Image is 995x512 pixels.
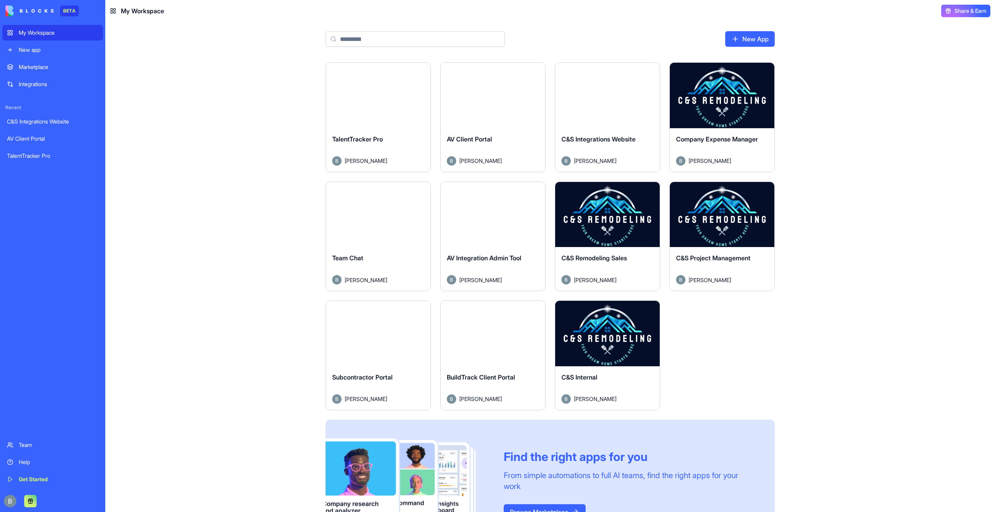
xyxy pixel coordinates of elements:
div: TalentTracker Pro [7,152,98,160]
a: C&S Project ManagementAvatar[PERSON_NAME] [669,182,775,291]
span: Subcontractor Portal [332,373,393,381]
a: C&S Integrations Website [2,114,103,129]
div: BETA [60,5,79,16]
a: New App [725,31,775,47]
div: New app [19,46,98,54]
div: Integrations [19,80,98,88]
a: BuildTrack Client PortalAvatar[PERSON_NAME] [440,300,545,410]
div: Find the right apps for you [504,450,756,464]
a: Integrations [2,76,103,92]
div: C&S Integrations Website [7,118,98,125]
img: Avatar [676,275,685,284]
a: TalentTracker Pro [2,148,103,164]
a: C&S Remodeling SalesAvatar[PERSON_NAME] [555,182,660,291]
span: AV Client Portal [447,135,492,143]
img: Avatar [332,156,342,166]
span: Team Chat [332,254,363,262]
img: Avatar [561,275,571,284]
span: [PERSON_NAME] [459,395,502,403]
a: Get Started [2,471,103,487]
a: C&S InternalAvatar[PERSON_NAME] [555,300,660,410]
img: Avatar [447,275,456,284]
span: Share & Earn [954,7,986,15]
span: Company Expense Manager [676,135,758,143]
a: AV Client Portal [2,131,103,147]
span: [PERSON_NAME] [574,276,616,284]
img: Avatar [447,156,456,166]
span: TalentTracker Pro [332,135,383,143]
div: Marketplace [19,63,98,71]
img: logo [5,5,54,16]
img: Avatar [676,156,685,166]
span: [PERSON_NAME] [689,276,731,284]
a: Marketplace [2,59,103,75]
img: Avatar [447,394,456,404]
span: C&S Project Management [676,254,751,262]
div: Team [19,441,98,449]
img: Avatar [332,394,342,404]
div: Help [19,458,98,466]
span: [PERSON_NAME] [459,276,502,284]
span: [PERSON_NAME] [574,395,616,403]
a: BETA [5,5,79,16]
a: New app [2,42,103,58]
img: Avatar [561,156,571,166]
a: Team ChatAvatar[PERSON_NAME] [326,182,431,291]
span: [PERSON_NAME] [459,157,502,165]
div: Get Started [19,475,98,483]
a: AV Integration Admin ToolAvatar[PERSON_NAME] [440,182,545,291]
div: From simple automations to full AI teams, find the right apps for your work [504,470,756,492]
span: [PERSON_NAME] [345,157,387,165]
img: ACg8ocIug40qN1SCXJiinWdltW7QsPxROn8ZAVDlgOtPD8eQfXIZmw=s96-c [4,495,16,507]
a: C&S Integrations WebsiteAvatar[PERSON_NAME] [555,62,660,172]
span: C&S Internal [561,373,597,381]
button: Share & Earn [941,5,990,17]
span: Recent [2,104,103,111]
span: BuildTrack Client Portal [447,373,515,381]
a: Subcontractor PortalAvatar[PERSON_NAME] [326,300,431,410]
span: C&S Integrations Website [561,135,636,143]
a: Team [2,437,103,453]
a: AV Client PortalAvatar[PERSON_NAME] [440,62,545,172]
span: My Workspace [121,6,164,16]
img: Avatar [332,275,342,284]
a: My Workspace [2,25,103,41]
div: AV Client Portal [7,135,98,143]
a: Company Expense ManagerAvatar[PERSON_NAME] [669,62,775,172]
span: C&S Remodeling Sales [561,254,627,262]
span: [PERSON_NAME] [345,276,387,284]
div: My Workspace [19,29,98,37]
a: Help [2,454,103,470]
span: [PERSON_NAME] [345,395,387,403]
a: TalentTracker ProAvatar[PERSON_NAME] [326,62,431,172]
span: AV Integration Admin Tool [447,254,521,262]
span: [PERSON_NAME] [689,157,731,165]
img: Avatar [561,394,571,404]
span: [PERSON_NAME] [574,157,616,165]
